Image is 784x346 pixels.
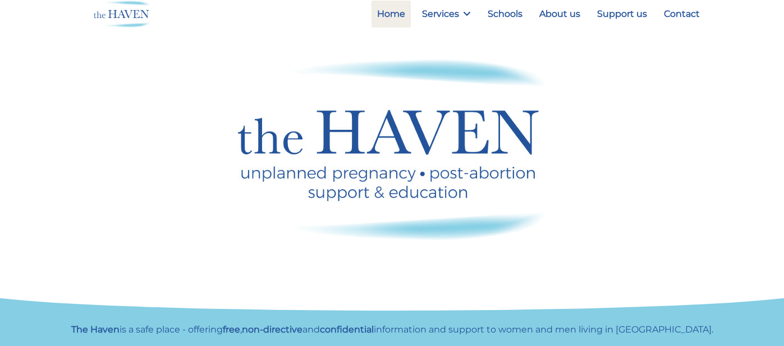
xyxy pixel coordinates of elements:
a: About us [534,1,586,28]
strong: non-directive [242,324,302,335]
a: Schools [482,1,528,28]
img: Haven logo - unplanned pregnancy, post abortion support and education [238,59,547,240]
strong: free [223,324,240,335]
a: Contact [658,1,705,28]
strong: The Haven [71,324,120,335]
a: Services [416,1,476,28]
a: Home [372,1,411,28]
a: Support us [592,1,653,28]
strong: confidential [320,324,374,335]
